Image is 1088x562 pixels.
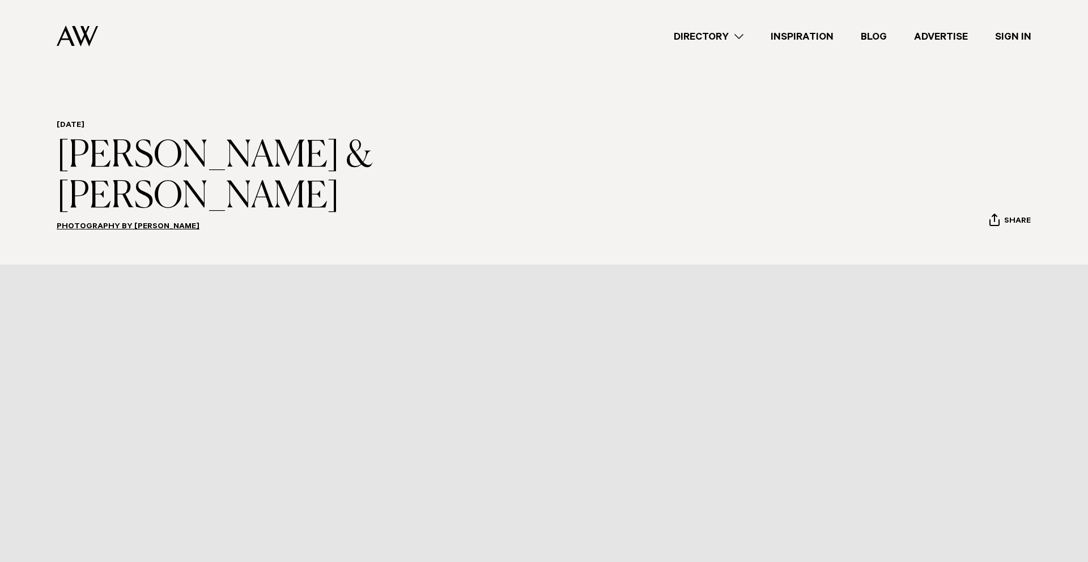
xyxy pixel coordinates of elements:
h6: [DATE] [57,121,581,131]
button: Share [989,213,1031,230]
a: Advertise [900,29,981,44]
a: Photography by [PERSON_NAME] [57,223,199,232]
span: Share [1004,216,1031,227]
a: Inspiration [757,29,847,44]
h1: [PERSON_NAME] & [PERSON_NAME] [57,136,581,218]
a: Sign In [981,29,1045,44]
a: Directory [660,29,757,44]
a: Blog [847,29,900,44]
img: Auckland Weddings Logo [57,25,98,46]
